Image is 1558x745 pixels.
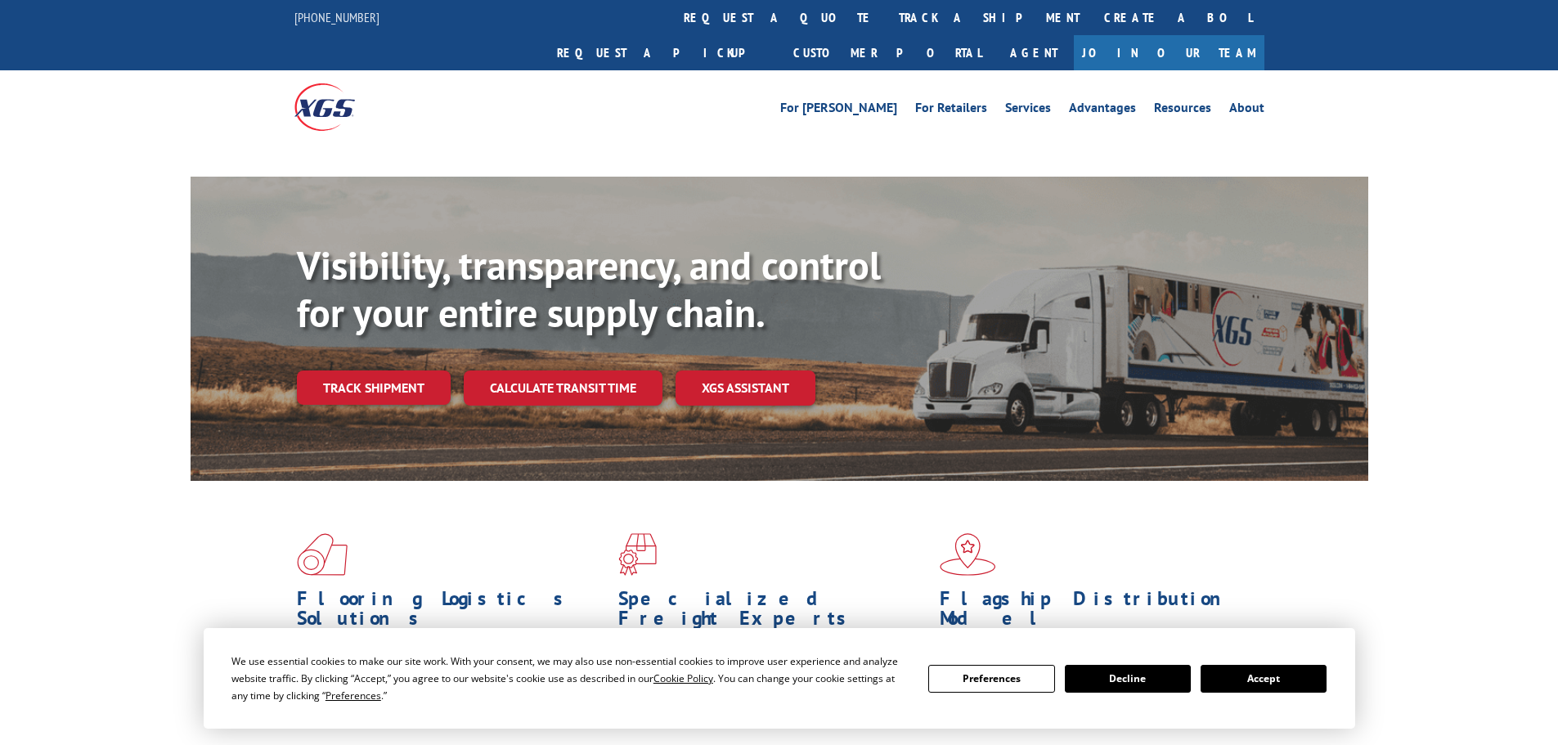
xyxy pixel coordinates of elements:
[204,628,1355,729] div: Cookie Consent Prompt
[1229,101,1264,119] a: About
[1201,665,1327,693] button: Accept
[297,370,451,405] a: Track shipment
[231,653,909,704] div: We use essential cookies to make our site work. With your consent, we may also use non-essential ...
[781,35,994,70] a: Customer Portal
[1069,101,1136,119] a: Advantages
[940,589,1249,636] h1: Flagship Distribution Model
[780,101,897,119] a: For [PERSON_NAME]
[1154,101,1211,119] a: Resources
[297,240,881,338] b: Visibility, transparency, and control for your entire supply chain.
[915,101,987,119] a: For Retailers
[653,671,713,685] span: Cookie Policy
[297,533,348,576] img: xgs-icon-total-supply-chain-intelligence-red
[294,9,379,25] a: [PHONE_NUMBER]
[940,533,996,576] img: xgs-icon-flagship-distribution-model-red
[545,35,781,70] a: Request a pickup
[618,533,657,576] img: xgs-icon-focused-on-flooring-red
[618,589,927,636] h1: Specialized Freight Experts
[1005,101,1051,119] a: Services
[928,665,1054,693] button: Preferences
[1074,35,1264,70] a: Join Our Team
[464,370,662,406] a: Calculate transit time
[326,689,381,702] span: Preferences
[297,589,606,636] h1: Flooring Logistics Solutions
[676,370,815,406] a: XGS ASSISTANT
[1065,665,1191,693] button: Decline
[994,35,1074,70] a: Agent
